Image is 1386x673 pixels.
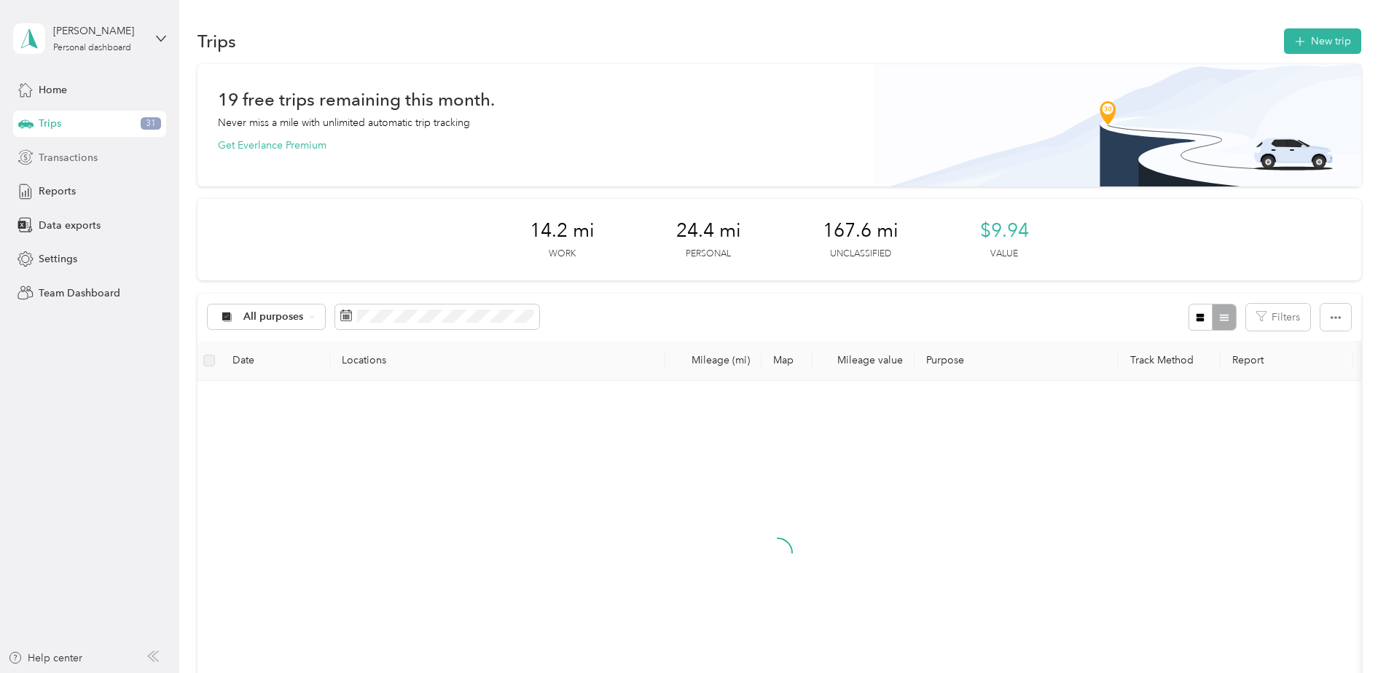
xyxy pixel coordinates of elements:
th: Date [221,341,330,381]
span: Team Dashboard [39,286,120,301]
p: Unclassified [830,248,891,261]
div: Personal dashboard [53,44,131,52]
img: Banner [874,64,1361,186]
button: Filters [1246,304,1310,331]
span: 167.6 mi [823,219,898,243]
button: Get Everlance Premium [218,138,326,153]
th: Purpose [915,341,1119,381]
p: Never miss a mile with unlimited automatic trip tracking [218,115,470,130]
span: $9.94 [980,219,1029,243]
button: New trip [1284,28,1361,54]
p: Personal [686,248,731,261]
th: Mileage value [813,341,915,381]
span: Home [39,82,67,98]
span: 31 [141,117,161,130]
span: All purposes [243,312,304,322]
span: Settings [39,251,77,267]
th: Report [1221,341,1353,381]
th: Map [761,341,813,381]
th: Track Method [1119,341,1221,381]
p: Value [990,248,1018,261]
div: [PERSON_NAME] [53,23,144,39]
th: Mileage (mi) [665,341,761,381]
p: Work [549,248,576,261]
span: Data exports [39,218,101,233]
span: 24.4 mi [676,219,741,243]
iframe: Everlance-gr Chat Button Frame [1304,591,1386,673]
h1: 19 free trips remaining this month. [218,92,495,107]
h1: Trips [197,34,236,49]
span: Reports [39,184,76,199]
span: Transactions [39,150,98,165]
span: Trips [39,116,61,131]
button: Help center [8,650,82,666]
th: Locations [330,341,665,381]
span: 14.2 mi [530,219,595,243]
